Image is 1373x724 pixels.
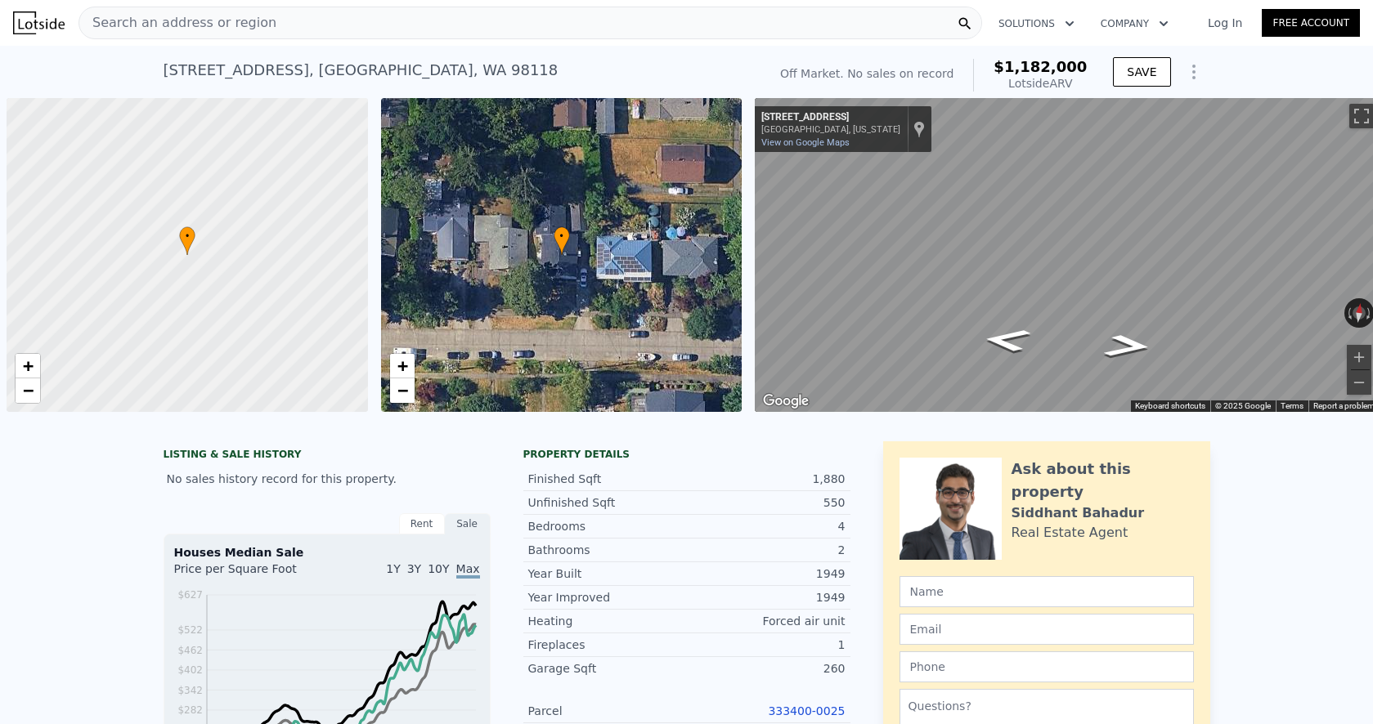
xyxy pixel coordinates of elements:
[528,703,687,719] div: Parcel
[179,229,195,244] span: •
[16,378,40,403] a: Zoom out
[687,589,846,606] div: 1949
[985,9,1088,38] button: Solutions
[528,494,687,511] div: Unfinished Sqft
[1281,401,1303,410] a: Terms
[994,58,1087,75] span: $1,182,000
[780,65,953,82] div: Off Market. No sales on record
[554,226,570,255] div: •
[1344,298,1353,328] button: Rotate counterclockwise
[1135,400,1205,412] button: Keyboard shortcuts
[1012,503,1145,523] div: Siddhant Bahadur
[687,565,846,582] div: 1949
[456,562,480,579] span: Max
[13,11,65,34] img: Lotside
[16,354,40,378] a: Zoom in
[386,562,400,575] span: 1Y
[687,518,846,534] div: 4
[399,513,445,534] div: Rent
[1012,523,1128,543] div: Real Estate Agent
[523,448,850,461] div: Property details
[994,75,1087,92] div: Lotside ARV
[759,391,813,412] img: Google
[528,637,687,653] div: Fireplaces
[1188,15,1262,31] a: Log In
[164,448,491,464] div: LISTING & SALE HISTORY
[687,613,846,629] div: Forced air unit
[528,565,687,582] div: Year Built
[1215,401,1271,410] span: © 2025 Google
[177,589,203,601] tspan: $627
[759,391,813,412] a: Open this area in Google Maps (opens a new window)
[1012,458,1194,503] div: Ask about this property
[1347,370,1371,395] button: Zoom out
[900,576,1194,607] input: Name
[962,323,1051,357] path: Go West, S Pearl St
[1347,345,1371,369] button: Zoom in
[179,226,195,255] div: •
[390,354,415,378] a: Zoom in
[687,471,846,487] div: 1,880
[164,464,491,494] div: No sales history record for this property.
[761,124,900,135] div: [GEOGRAPHIC_DATA], [US_STATE]
[687,637,846,653] div: 1
[407,562,421,575] span: 3Y
[428,562,449,575] span: 10Y
[1351,297,1367,328] button: Reset the view
[1084,329,1172,364] path: Go East, S Pearl St
[761,111,900,124] div: [STREET_ADDRESS]
[174,561,327,587] div: Price per Square Foot
[177,624,203,636] tspan: $522
[528,660,687,677] div: Garage Sqft
[900,651,1194,682] input: Phone
[177,704,203,716] tspan: $282
[397,380,407,400] span: −
[23,380,34,400] span: −
[528,518,687,534] div: Bedrooms
[177,645,203,656] tspan: $462
[554,229,570,244] span: •
[913,120,925,138] a: Show location on map
[1178,56,1210,88] button: Show Options
[177,685,203,696] tspan: $342
[1088,9,1182,38] button: Company
[177,664,203,676] tspan: $402
[79,13,276,33] span: Search an address or region
[768,704,845,717] a: 333400-0025
[528,589,687,606] div: Year Improved
[174,544,480,561] div: Houses Median Sale
[900,614,1194,645] input: Email
[687,660,846,677] div: 260
[164,59,559,82] div: [STREET_ADDRESS] , [GEOGRAPHIC_DATA] , WA 98118
[761,137,850,148] a: View on Google Maps
[687,494,846,511] div: 550
[445,513,491,534] div: Sale
[687,542,846,558] div: 2
[23,355,34,376] span: +
[528,471,687,487] div: Finished Sqft
[528,613,687,629] div: Heating
[397,355,407,376] span: +
[390,378,415,403] a: Zoom out
[1262,9,1360,37] a: Free Account
[528,542,687,558] div: Bathrooms
[1113,57,1170,87] button: SAVE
